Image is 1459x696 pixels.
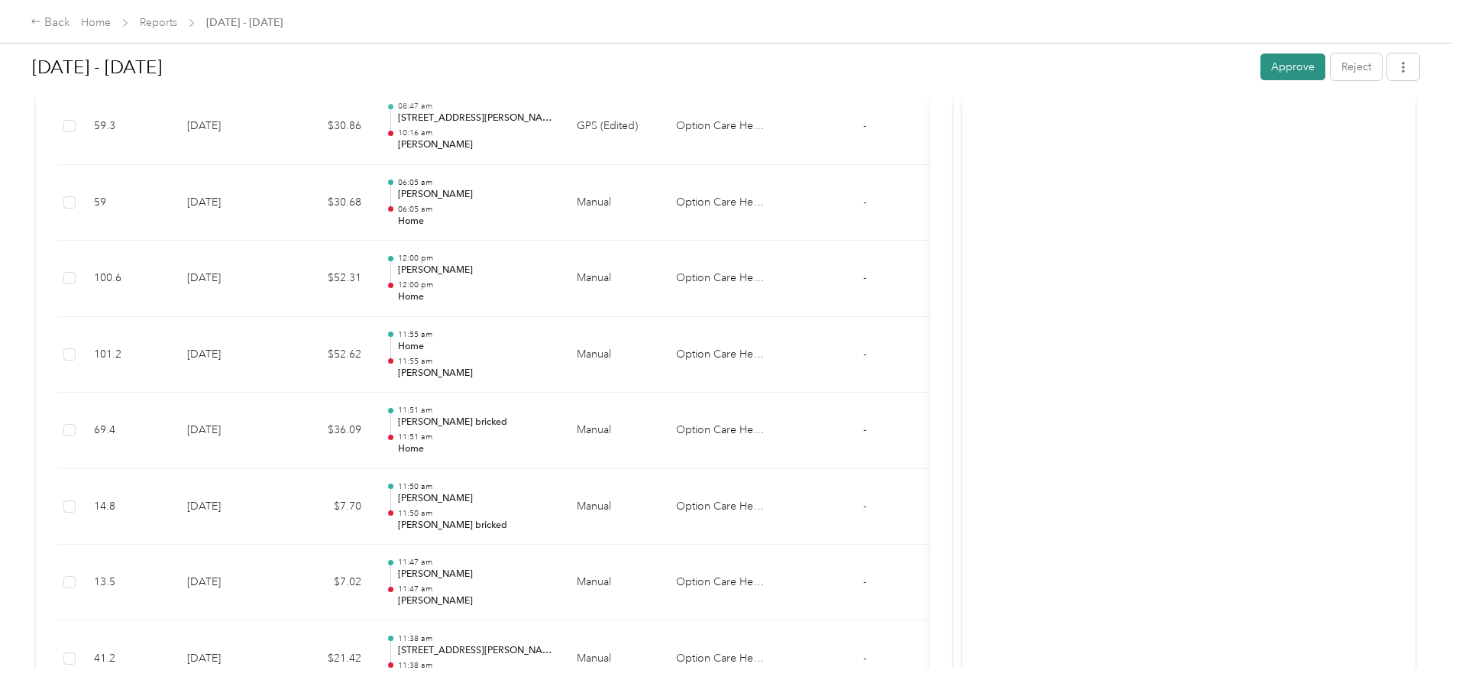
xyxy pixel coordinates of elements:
p: 11:55 am [398,329,552,340]
span: - [863,119,866,132]
p: 10:16 am [398,128,552,138]
td: $30.86 [282,89,374,165]
button: Approve [1260,53,1325,80]
td: Manual [565,317,664,393]
p: Home [398,340,552,354]
p: [PERSON_NAME] bricked [398,519,552,533]
p: [STREET_ADDRESS][PERSON_NAME][US_STATE] [398,112,552,125]
p: 11:51 am [398,405,552,416]
p: [PERSON_NAME] [398,568,552,581]
td: 100.6 [82,241,175,317]
p: 11:51 am [398,432,552,442]
p: 11:47 am [398,584,552,594]
td: Option Care Health [664,317,778,393]
td: Option Care Health [664,545,778,621]
p: 12:00 pm [398,253,552,264]
p: [PERSON_NAME] [398,367,552,380]
span: - [863,271,866,284]
td: Option Care Health [664,165,778,241]
p: [PERSON_NAME] [398,594,552,608]
p: 11:47 am [398,557,552,568]
td: $7.02 [282,545,374,621]
a: Reports [140,16,177,29]
p: 11:38 am [398,660,552,671]
td: Manual [565,393,664,469]
button: Reject [1331,53,1382,80]
a: Home [81,16,111,29]
p: [PERSON_NAME] [398,264,552,277]
td: $30.68 [282,165,374,241]
td: Option Care Health [664,393,778,469]
td: [DATE] [175,241,282,317]
td: 59.3 [82,89,175,165]
td: Option Care Health [664,89,778,165]
td: [DATE] [175,89,282,165]
p: Home [398,215,552,228]
span: - [863,196,866,209]
p: 11:50 am [398,508,552,519]
p: [STREET_ADDRESS][PERSON_NAME] [398,644,552,658]
td: $52.62 [282,317,374,393]
p: 11:38 am [398,633,552,644]
td: [DATE] [175,317,282,393]
iframe: Everlance-gr Chat Button Frame [1373,610,1459,696]
td: 101.2 [82,317,175,393]
td: Option Care Health [664,469,778,545]
span: - [863,423,866,436]
td: Manual [565,469,664,545]
span: [DATE] - [DATE] [206,15,283,31]
span: - [863,500,866,513]
h1: Sep 1 - 30, 2025 [32,49,1250,86]
span: - [863,575,866,588]
td: 69.4 [82,393,175,469]
p: 11:55 am [398,356,552,367]
p: [PERSON_NAME] bricked [398,416,552,429]
td: [DATE] [175,165,282,241]
td: $7.70 [282,469,374,545]
td: [DATE] [175,545,282,621]
td: [DATE] [175,469,282,545]
p: [PERSON_NAME] [398,492,552,506]
p: 11:50 am [398,481,552,492]
td: $52.31 [282,241,374,317]
p: Home [398,442,552,456]
span: - [863,652,866,665]
p: 06:05 am [398,177,552,188]
td: GPS (Edited) [565,89,664,165]
td: 13.5 [82,545,175,621]
td: [DATE] [175,393,282,469]
td: Manual [565,241,664,317]
p: 12:00 pm [398,280,552,290]
td: 14.8 [82,469,175,545]
p: 06:05 am [398,204,552,215]
span: - [863,348,866,361]
td: Manual [565,545,664,621]
p: [PERSON_NAME] [398,188,552,202]
td: Option Care Health [664,241,778,317]
td: Manual [565,165,664,241]
p: [PERSON_NAME] [398,138,552,152]
td: 59 [82,165,175,241]
td: $36.09 [282,393,374,469]
div: Back [31,14,70,32]
p: Home [398,290,552,304]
